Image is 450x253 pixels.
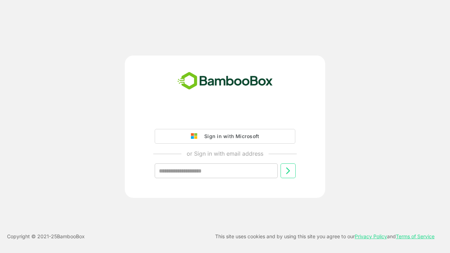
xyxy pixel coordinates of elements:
div: Sign in with Microsoft [201,132,259,141]
a: Terms of Service [396,233,435,239]
button: Sign in with Microsoft [155,129,295,144]
img: google [191,133,201,140]
img: bamboobox [174,70,277,93]
p: Copyright © 2021- 25 BambooBox [7,232,85,241]
p: or Sign in with email address [187,149,263,158]
a: Privacy Policy [355,233,387,239]
p: This site uses cookies and by using this site you agree to our and [215,232,435,241]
